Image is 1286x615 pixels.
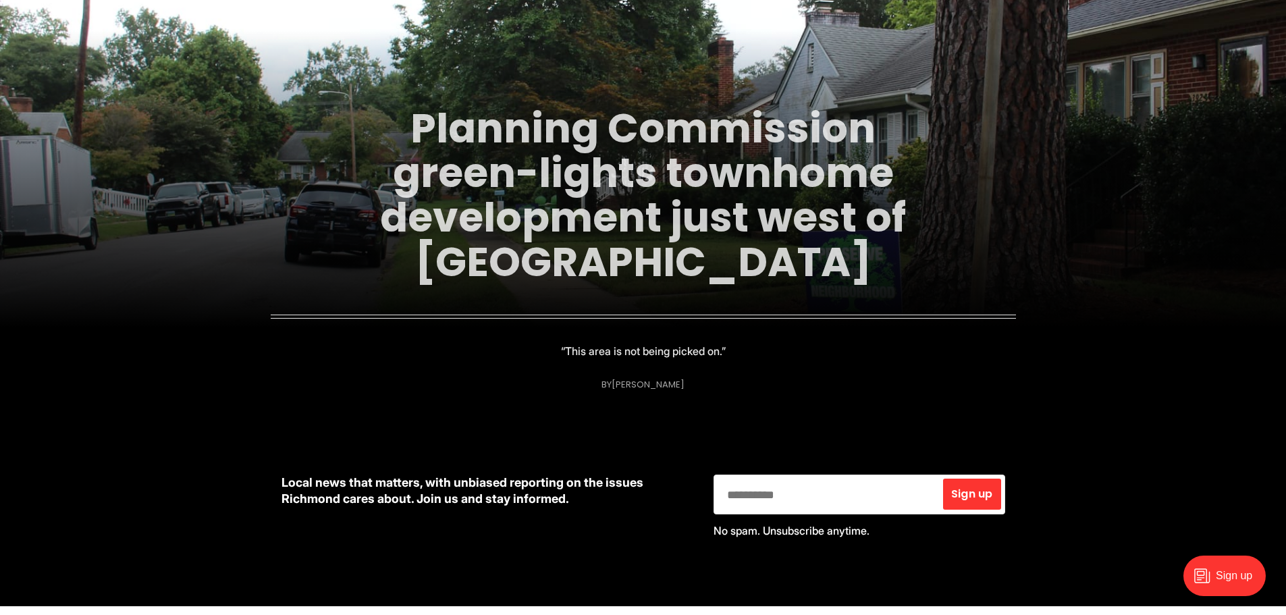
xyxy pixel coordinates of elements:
[943,479,1000,510] button: Sign up
[282,475,692,507] p: Local news that matters, with unbiased reporting on the issues Richmond cares about. Join us and ...
[601,379,685,390] div: By
[1172,549,1286,615] iframe: portal-trigger
[714,524,869,537] span: No spam. Unsubscribe anytime.
[380,100,906,290] a: Planning Commission green-lights townhome development just west of [GEOGRAPHIC_DATA]
[561,342,726,360] p: “This area is not being picked on.”
[951,489,992,500] span: Sign up
[612,378,685,391] a: [PERSON_NAME]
